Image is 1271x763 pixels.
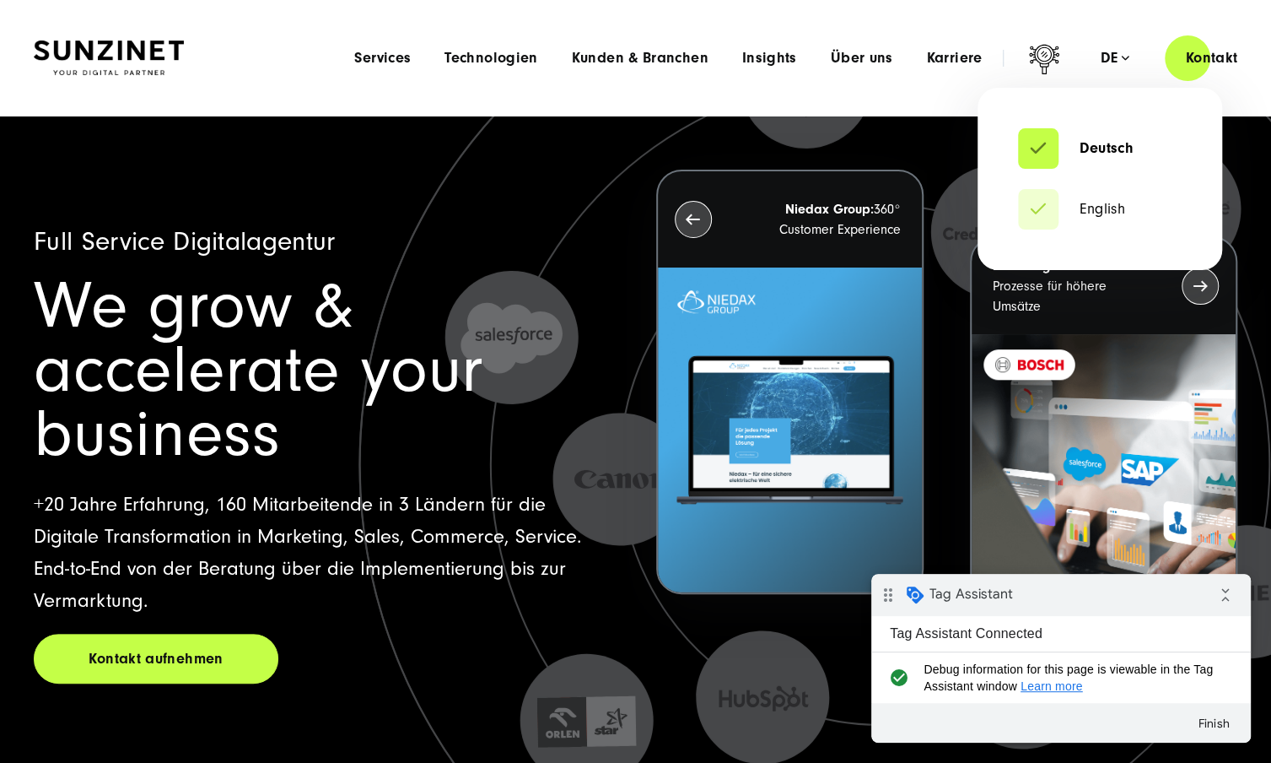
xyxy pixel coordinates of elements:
[312,134,373,165] button: Finish
[34,226,336,257] span: Full Service Digitalagentur
[52,87,352,121] span: Debug information for this page is viewable in the Tag Assistant window
[354,50,411,67] a: Services
[149,106,212,119] a: Learn more
[972,334,1236,659] img: BOSCH - Kundeprojekt - Digital Transformation Agentur SUNZINET
[1165,34,1258,82] a: Kontakt
[572,50,708,67] a: Kunden & Branchen
[993,256,1151,317] p: Effiziente Prozesse für höhere Umsätze
[656,170,924,594] button: Niedax Group:360° Customer Experience Letztes Projekt von Niedax. Ein Laptop auf dem die Niedax W...
[926,50,982,67] a: Karriere
[742,50,797,67] a: Insights
[785,202,874,217] strong: Niedax Group:
[831,50,893,67] a: Über uns
[34,634,278,684] a: Kontakt aufnehmen
[34,41,184,76] img: SUNZINET Full Service Digital Agentur
[34,489,615,617] p: +20 Jahre Erfahrung, 160 Mitarbeitende in 3 Ländern für die Digitale Transformation in Marketing,...
[1018,201,1125,218] a: English
[444,50,537,67] a: Technologien
[34,274,615,467] h1: We grow & accelerate your business
[970,236,1237,661] button: Bosch Digital:Effiziente Prozesse für höhere Umsätze BOSCH - Kundeprojekt - Digital Transformatio...
[337,4,371,38] i: Collapse debug badge
[742,199,901,240] p: 360° Customer Experience
[58,11,142,28] span: Tag Assistant
[13,87,41,121] i: check_circle
[658,268,922,593] img: Letztes Projekt von Niedax. Ein Laptop auf dem die Niedax Website geöffnet ist, auf blauem Hinter...
[1100,50,1129,67] div: de
[1018,140,1134,157] a: Deutsch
